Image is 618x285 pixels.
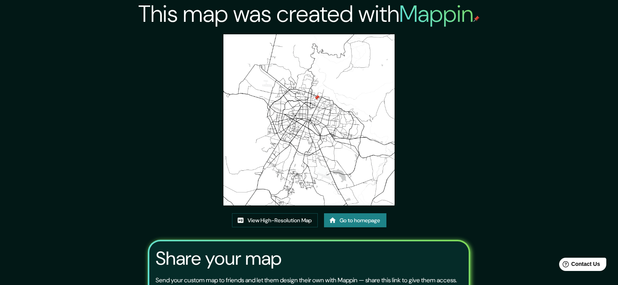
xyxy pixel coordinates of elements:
a: Go to homepage [324,213,386,228]
img: created-map [223,34,395,205]
h3: Share your map [156,248,282,269]
p: Send your custom map to friends and let them design their own with Mappin — share this link to gi... [156,276,457,285]
img: mappin-pin [473,16,480,22]
iframe: Help widget launcher [549,255,609,276]
a: View High-Resolution Map [232,213,318,228]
